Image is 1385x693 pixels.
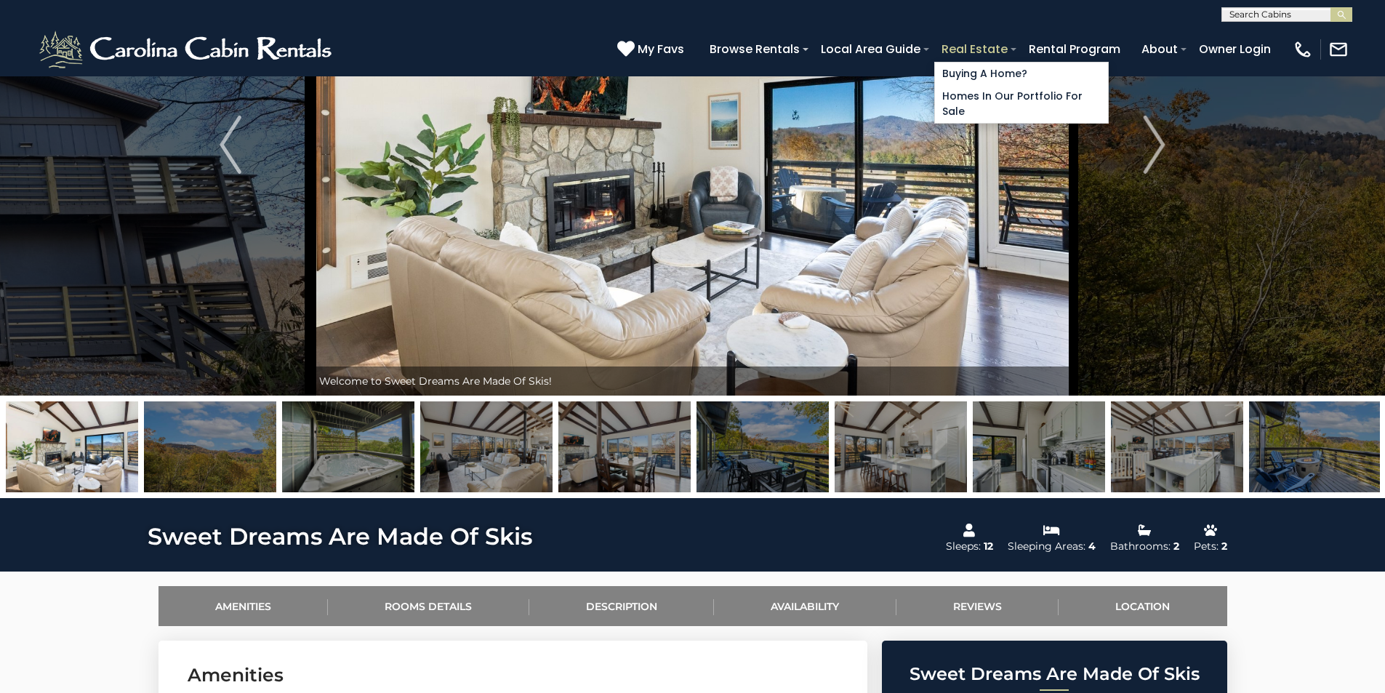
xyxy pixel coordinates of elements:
[1059,586,1227,626] a: Location
[529,586,715,626] a: Description
[1249,401,1381,492] img: 167390717
[886,665,1224,684] h2: Sweet Dreams Are Made Of Skis
[935,85,1108,123] a: Homes in Our Portfolio For Sale
[935,63,1108,85] a: Buying A Home?
[158,586,329,626] a: Amenities
[696,401,829,492] img: 167390716
[220,116,241,174] img: arrow
[835,401,967,492] img: 167530464
[1021,36,1128,62] a: Rental Program
[144,401,276,492] img: 167390720
[1293,39,1313,60] img: phone-regular-white.png
[934,36,1015,62] a: Real Estate
[1111,401,1243,492] img: 167530465
[714,586,896,626] a: Availability
[973,401,1105,492] img: 167390704
[1328,39,1349,60] img: mail-regular-white.png
[6,401,138,492] img: 167530462
[1134,36,1185,62] a: About
[282,401,414,492] img: 168962302
[312,366,1074,396] div: Welcome to Sweet Dreams Are Made Of Skis!
[36,28,338,71] img: White-1-2.png
[328,586,529,626] a: Rooms Details
[420,401,553,492] img: 167530463
[617,40,688,59] a: My Favs
[188,662,838,688] h3: Amenities
[638,40,684,58] span: My Favs
[1192,36,1278,62] a: Owner Login
[814,36,928,62] a: Local Area Guide
[1144,116,1165,174] img: arrow
[896,586,1059,626] a: Reviews
[558,401,691,492] img: 167530466
[702,36,807,62] a: Browse Rentals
